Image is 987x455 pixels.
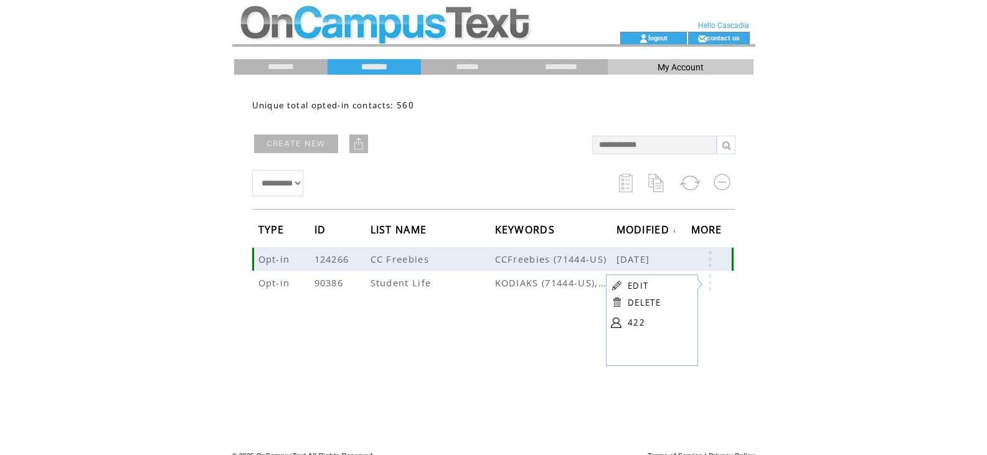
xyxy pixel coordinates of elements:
a: CREATE NEW [254,134,338,153]
span: KODIAKS (71444-US),Kodiaks (76626) [495,276,616,289]
a: KEYWORDS [495,225,559,233]
span: Student Life [371,276,435,289]
a: MODIFIED↓ [616,226,678,233]
span: MORE [691,220,725,243]
img: upload.png [352,138,365,150]
a: logout [648,34,668,42]
span: Opt-in [258,253,293,265]
span: CCFreebies (71444-US) [495,253,616,265]
a: EDIT [628,280,648,291]
a: DELETE [628,297,661,308]
span: Unique total opted-in contacts: 560 [252,100,415,111]
span: LIST NAME [371,220,430,243]
img: account_icon.gif [639,34,648,44]
a: ID [314,225,329,233]
span: TYPE [258,220,288,243]
span: CC Freebies [371,253,433,265]
span: [DATE] [616,253,653,265]
a: 422 [628,313,690,332]
img: contact_us_icon.gif [697,34,707,44]
span: ID [314,220,329,243]
span: 90386 [314,276,347,289]
a: LIST NAME [371,225,430,233]
a: TYPE [258,225,288,233]
span: KEYWORDS [495,220,559,243]
span: Hello Cascadia [698,21,749,30]
span: 124266 [314,253,352,265]
a: contact us [707,34,740,42]
span: Opt-in [258,276,293,289]
span: My Account [658,62,704,72]
span: MODIFIED [616,220,673,243]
